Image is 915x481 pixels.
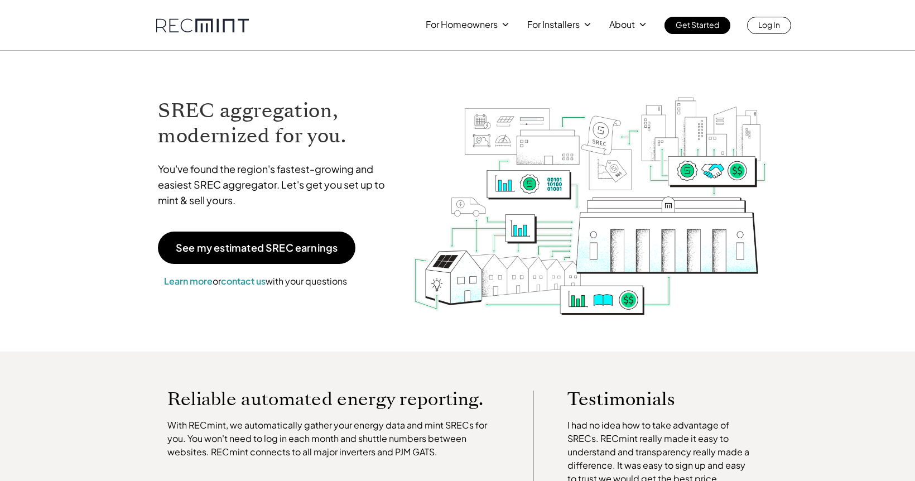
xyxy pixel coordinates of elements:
p: Log In [758,17,780,32]
img: RECmint value cycle [412,68,768,318]
a: Learn more [164,275,213,287]
a: contact us [221,275,266,287]
h1: SREC aggregation, modernized for you. [158,98,396,148]
p: Get Started [676,17,719,32]
p: About [609,17,635,32]
p: For Homeowners [426,17,498,32]
a: See my estimated SREC earnings [158,232,355,264]
p: With RECmint, we automatically gather your energy data and mint SRECs for you. You won't need to ... [167,419,500,459]
a: Get Started [664,17,730,34]
p: or with your questions [158,274,353,288]
p: For Installers [527,17,580,32]
p: See my estimated SREC earnings [176,243,338,253]
p: Testimonials [567,391,734,407]
p: Reliable automated energy reporting. [167,391,500,407]
p: You've found the region's fastest-growing and easiest SREC aggregator. Let's get you set up to mi... [158,161,396,208]
a: Log In [747,17,791,34]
